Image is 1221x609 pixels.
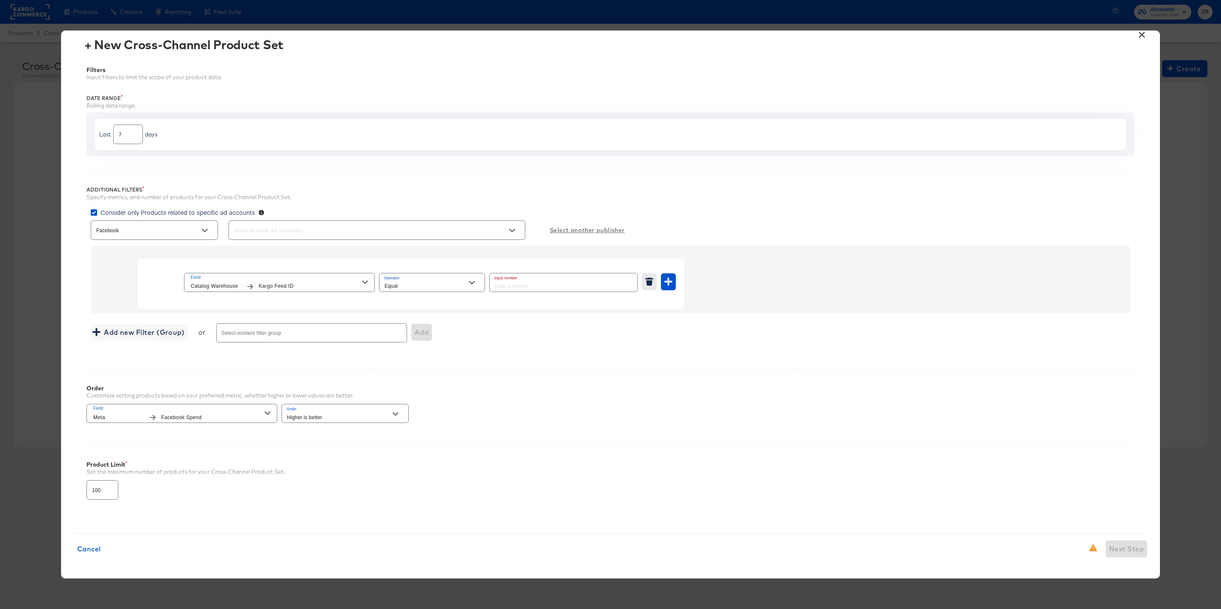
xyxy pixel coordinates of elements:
[466,276,478,289] button: Open
[74,540,104,557] button: Cancel
[191,282,242,291] span: Catalog Warehouse
[198,328,206,336] div: or
[86,73,1135,81] div: Input filters to limit the scope of your product data.
[100,208,255,217] span: Consider only Products related to specific ad accounts
[93,405,265,412] span: Field
[490,273,632,292] input: Enter a number
[184,273,375,292] button: FieldCatalog WarehouseKargo Feed ID
[1134,25,1149,40] button: ×
[84,38,284,51] div: + New Cross-Channel Product Set
[86,67,1135,73] div: Filters
[506,224,519,237] button: Open
[86,468,1135,476] div: Set the maximum number of products for your Cross-Channel Product Set.
[145,131,157,139] div: days
[77,543,101,555] span: Cancel
[86,385,353,392] div: Order
[86,392,353,400] div: Customize sorting products based on your preferred metric, whether higher or lower values are bet...
[550,225,625,236] u: Select another publisher
[232,225,497,235] input: Select facebook Ad Account(s)
[86,193,1135,201] div: Specify metrics, and number of products for your Cross-Channel Product Set.
[259,282,362,291] span: Kargo Feed ID
[93,413,144,422] span: Meta
[114,122,142,140] input: Enter a number
[161,413,265,422] span: Facebook Spend
[99,131,111,139] div: Last
[86,95,1135,102] div: Date Range
[91,324,188,341] button: Add new Filter (Group)
[86,404,277,423] button: FieldMetaFacebook Spend
[198,224,211,237] button: Open
[86,461,1135,468] div: Product Limit
[389,408,402,420] button: Open
[546,219,628,241] button: Select another publisher
[94,326,184,338] span: Add new Filter (Group)
[191,274,362,281] span: Field
[86,102,1135,110] div: Rolling date range.
[86,186,1135,193] div: Additional Filters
